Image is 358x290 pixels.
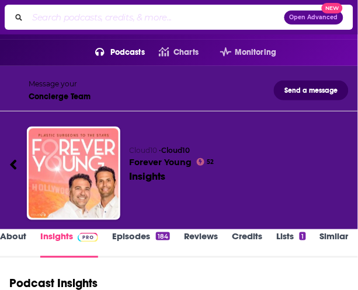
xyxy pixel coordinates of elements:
[145,43,199,62] a: Charts
[206,43,277,62] button: open menu
[81,43,145,62] button: open menu
[320,231,349,258] a: Similar
[322,3,343,14] span: New
[112,231,170,258] a: Episodes184
[274,81,349,100] button: Send a message
[232,231,262,258] a: Credits
[130,146,349,167] h2: Forever Young
[173,44,199,61] span: Charts
[29,79,91,88] div: Message your
[156,232,170,240] div: 184
[207,160,214,165] span: 52
[29,92,91,102] div: Concierge Team
[276,231,305,258] a: Lists1
[300,232,305,240] div: 1
[29,128,119,218] img: Forever Young
[130,170,166,183] div: Insights
[290,15,338,20] span: Open Advanced
[162,146,190,155] a: Cloud10
[184,231,218,258] a: Reviews
[235,44,276,61] span: Monitoring
[5,5,353,30] div: Search podcasts, credits, & more...
[27,8,284,27] input: Search podcasts, credits, & more...
[159,146,190,155] span: •
[110,44,145,61] span: Podcasts
[40,231,98,258] a: InsightsPodchaser Pro
[284,11,343,25] button: Open AdvancedNew
[78,233,98,242] img: Podchaser Pro
[130,146,158,155] span: Cloud10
